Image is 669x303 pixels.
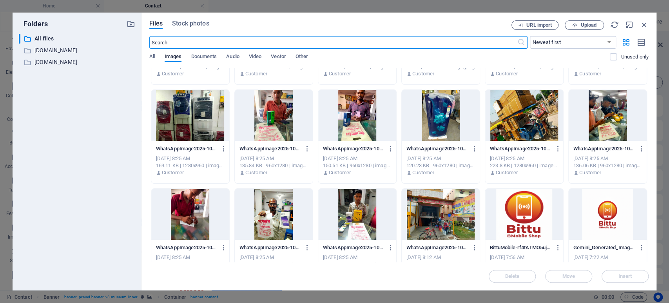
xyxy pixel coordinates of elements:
[239,162,308,169] div: 135.84 KB | 960x1280 | image/jpeg
[162,169,184,176] p: Customer
[19,46,135,55] div: [DOMAIN_NAME]
[323,145,384,152] p: WhatsAppImage2025-10-02at11.43.26_71807ba1-e6UdJo_uS3NXCVUECu58Ig.jpg
[323,254,392,261] div: [DATE] 8:25 AM
[239,254,308,261] div: [DATE] 8:25 AM
[573,162,642,169] div: 136.06 KB | 960x1280 | image/jpeg
[412,70,434,77] p: Customer
[406,155,475,162] div: [DATE] 8:25 AM
[162,70,184,77] p: Customer
[406,145,468,152] p: WhatsAppImage2025-10-02at11.43.02_853e4fbe-IFuusc7d2ugFMe0ErN6i7A.jpg
[412,169,434,176] p: Customer
[406,261,475,268] div: 215.31 KB | 1280x960 | image/jpeg
[226,52,239,63] span: Audio
[573,145,635,152] p: WhatsAppImage2025-10-02at11.42.56_a7a6a659-BkE_m5DdR8SldXSw4POglw.jpg
[249,52,261,63] span: Video
[579,169,601,176] p: Customer
[239,155,308,162] div: [DATE] 8:25 AM
[579,70,601,77] p: Customer
[127,20,135,28] i: Create new folder
[323,261,392,268] div: 136.53 KB | 960x1280 | image/jpeg
[156,244,218,251] p: WhatsAppImage2025-10-02at11.42.36_1611904b-lDdsa-OuJ1QqFO17qTxugQ.jpg
[245,70,267,77] p: Customer
[271,52,286,63] span: Vector
[490,244,551,251] p: BittuMobile-rf4tATMO5ujyZ7OIbOha2A.png
[565,20,604,30] button: Upload
[156,145,218,152] p: WhatsAppImage2025-10-02at11.43.33_3771ebda-oC8cVC-hlC5ox4immO6P4A.jpg
[621,53,649,60] p: Displays only files that are not in use on the website. Files added during this session can still...
[640,20,649,29] i: Close
[172,19,209,28] span: Stock photos
[34,46,121,55] p: [DOMAIN_NAME]
[490,261,558,268] div: 430.22 KB | 665x605 | image/png
[573,244,635,251] p: Gemini_Generated_Image_pehzfypehzfypehz-5dsd6OxJ01jNEHbd3gMEfA.png
[156,155,225,162] div: [DATE] 8:25 AM
[490,162,558,169] div: 223.8 KB | 1280x960 | image/jpeg
[156,254,225,261] div: [DATE] 8:25 AM
[239,261,308,268] div: 123.72 KB | 960x1280 | image/jpeg
[329,169,351,176] p: Customer
[490,254,558,261] div: [DATE] 7:56 AM
[19,34,20,44] div: ​
[239,244,301,251] p: WhatsAppImage2025-10-02at11.42.33_8d0de543-HIyFOo_893MXbYgbK2utfg.jpg
[329,70,351,77] p: Customer
[149,19,163,28] span: Files
[406,244,468,251] p: WhatsAppImage2025-10-02at11.38.27_dc395691-ECwY_GPnxx6nP6Q5_ANbOw.jpg
[625,20,634,29] i: Minimize
[149,36,517,49] input: Search
[19,57,135,67] div: [DOMAIN_NAME]
[3,3,55,10] a: Skip to main content
[156,162,225,169] div: 169.11 KB | 1280x960 | image/jpeg
[406,254,475,261] div: [DATE] 8:12 AM
[323,155,392,162] div: [DATE] 8:25 AM
[573,261,642,268] div: 675.74 KB | 1024x1024 | image/png
[496,70,518,77] p: Customer
[34,58,121,67] p: [DOMAIN_NAME]
[245,169,267,176] p: Customer
[573,254,642,261] div: [DATE] 7:22 AM
[19,19,48,29] p: Folders
[490,155,558,162] div: [DATE] 8:25 AM
[165,52,182,63] span: Images
[323,244,384,251] p: WhatsAppImage2025-10-02at11.42.28_d1a1e2b6-wXb3VrpDDxEEn8sKclr9OA.jpg
[156,261,225,268] div: 88.18 KB | 960x1280 | image/jpeg
[323,162,392,169] div: 150.51 KB | 960x1280 | image/jpeg
[526,23,552,27] span: URL import
[149,52,155,63] span: All
[239,145,301,152] p: WhatsAppImage2025-10-02at11.43.29_27390ff1-I5i3bDqU7MeFyrXLOi9K6Q.jpg
[580,23,596,27] span: Upload
[610,20,619,29] i: Reload
[191,52,217,63] span: Documents
[406,162,475,169] div: 120.23 KB | 960x1280 | image/jpeg
[296,52,308,63] span: Other
[34,34,121,43] p: All files
[496,169,518,176] p: Customer
[490,145,551,152] p: WhatsAppImage2025-10-02at11.42.59_a6f5591c-_GrhkkdbmQJGT1T2J5Y0VQ.jpg
[573,155,642,162] div: [DATE] 8:25 AM
[511,20,558,30] button: URL import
